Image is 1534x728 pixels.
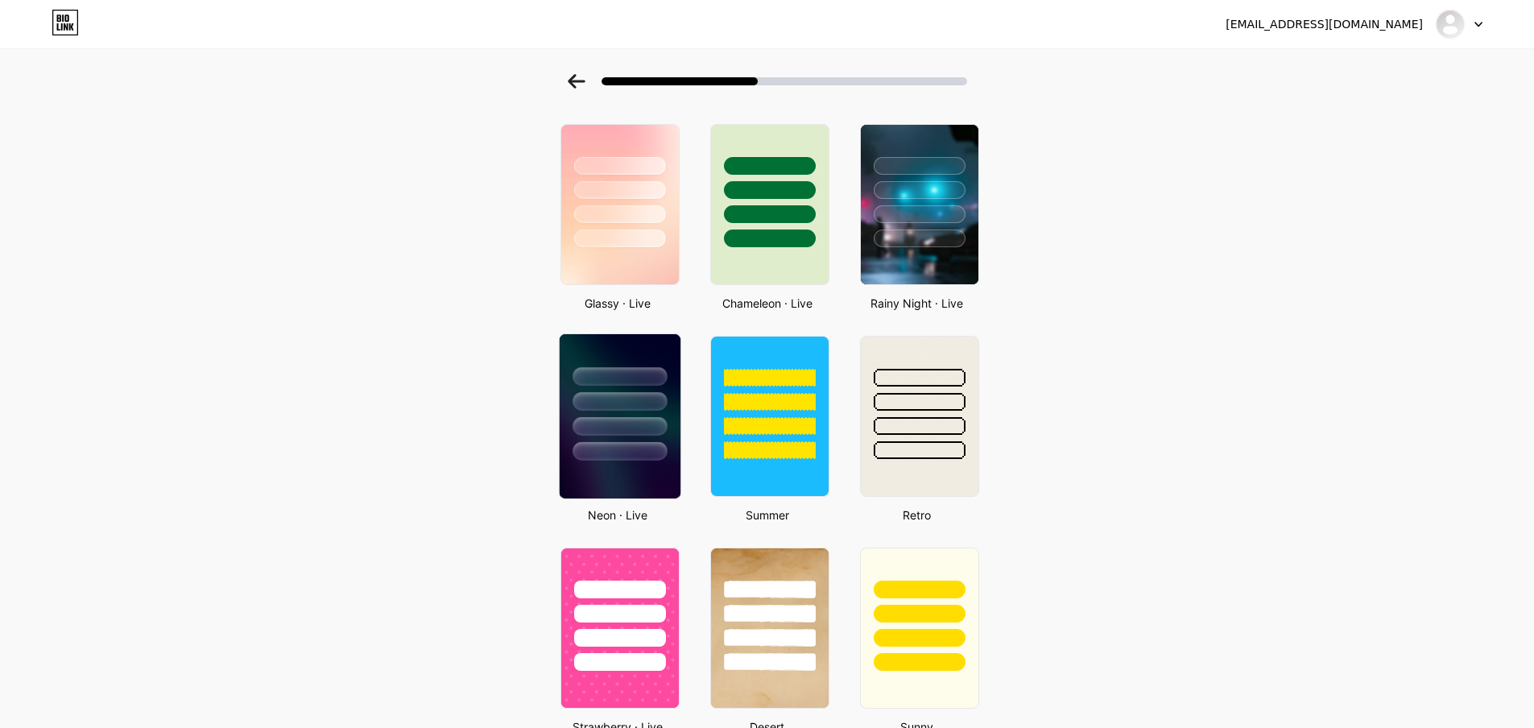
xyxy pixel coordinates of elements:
[1226,16,1423,33] div: [EMAIL_ADDRESS][DOMAIN_NAME]
[705,295,829,312] div: Chameleon · Live
[556,507,680,523] div: Neon · Live
[559,334,680,498] img: neon.jpg
[705,507,829,523] div: Summer
[855,507,979,523] div: Retro
[1435,9,1466,39] img: Kelvin Rodriguez
[556,295,680,312] div: Glassy · Live
[855,295,979,312] div: Rainy Night · Live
